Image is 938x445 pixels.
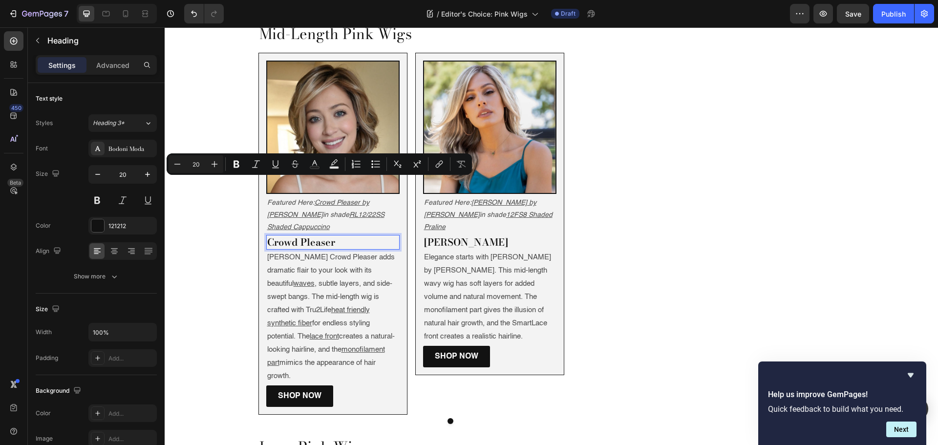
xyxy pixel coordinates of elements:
h2: [PERSON_NAME] [258,208,392,222]
p: Quick feedback to build what you need. [768,404,917,414]
button: Show more [36,268,157,285]
span: Editor's Choice: Pink Wigs [441,9,528,19]
p: Long Pink Wigs [95,410,477,429]
i: in shade [315,184,341,191]
div: Background [36,384,83,398]
div: Help us improve GemPages! [768,369,917,437]
i: Featured Here: [103,172,150,179]
img: Featured Here: Trend Setter by Raquel Welch in shade R3329S+ Glazed Auburn [103,34,234,166]
u: monofilament part [103,318,220,339]
u: lace front [145,305,174,313]
div: Color [36,409,51,418]
input: Auto [89,323,156,341]
div: 121212 [108,222,154,231]
p: Heading [47,35,153,46]
i: in shade [158,184,185,191]
div: Image [36,434,53,443]
button: 7 [4,4,73,23]
span: Heading 3* [93,119,125,127]
h2: Help us improve GemPages! [768,389,917,401]
p: Elegance starts with [PERSON_NAME] by [PERSON_NAME]. This mid-length wavy wig has soft layers for... [259,223,391,316]
button: Next question [886,422,917,437]
div: Publish [881,9,906,19]
h2: Rich Text Editor. Editing area: main [94,409,478,430]
i: Featured Here: [259,172,307,179]
u: heat friendly synthetic fiber [103,279,205,299]
u: Crowd Pleaser by [PERSON_NAME] [103,172,205,191]
p: [PERSON_NAME] Crowd Pleaser adds dramatic flair to your look with its beautiful , subtle layers, ... [103,223,234,355]
div: Size [36,168,62,181]
div: Bodoni Moda [108,145,154,153]
div: Editor contextual toolbar [167,153,472,175]
button: Save [837,4,869,23]
p: Crowd Pleaser [103,209,234,221]
div: Show more [74,272,119,281]
span: Save [845,10,861,18]
div: Size [36,303,62,316]
p: Settings [48,60,76,70]
h2: Rich Text Editor. Editing area: main [102,208,235,222]
div: Styles [36,119,53,127]
div: Shop Now [113,362,157,376]
div: Beta [7,179,23,187]
div: Padding [36,354,58,362]
img: Featured Here: Jones by Estetica in shade Sunlit Blonde [259,34,391,166]
div: 450 [9,104,23,112]
div: Font [36,144,48,153]
div: Width [36,328,52,337]
div: Add... [108,435,154,444]
u: waves [129,253,150,260]
button: Heading 3* [88,114,157,132]
div: Add... [108,409,154,418]
div: Undo/Redo [184,4,224,23]
p: 7 [64,8,68,20]
div: Text style [36,94,63,103]
button: Dot [283,391,289,397]
p: Advanced [96,60,129,70]
div: Add... [108,354,154,363]
iframe: Design area [165,27,938,445]
div: Color [36,221,51,230]
button: Hide survey [905,369,917,381]
div: Shop Now [270,322,314,337]
div: Align [36,245,63,258]
button: Publish [873,4,914,23]
span: / [437,9,439,19]
u: [PERSON_NAME] by [PERSON_NAME] [259,172,372,191]
span: Draft [561,9,576,18]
